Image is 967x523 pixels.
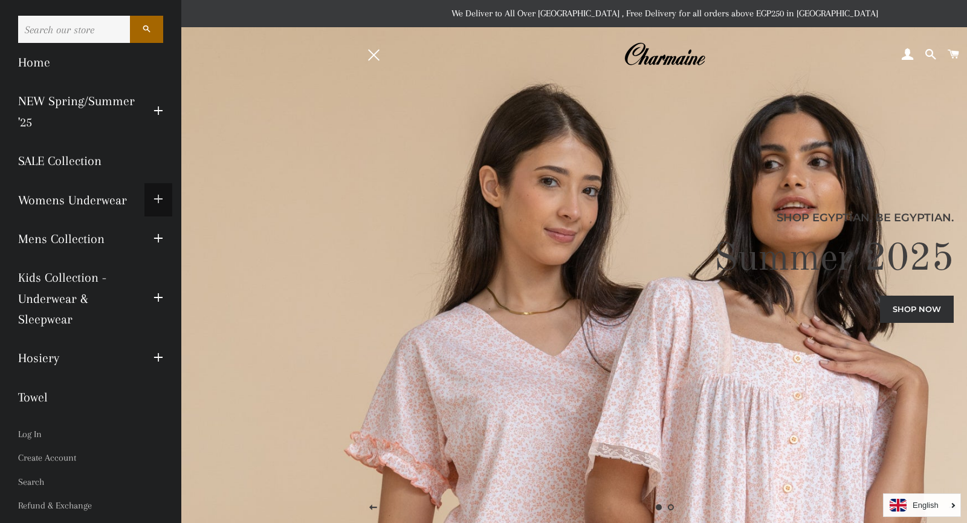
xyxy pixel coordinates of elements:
[367,209,954,226] p: Shop Egyptian, Be Egyptian.
[9,423,172,446] a: Log In
[9,494,172,518] a: Refund & Exchange
[9,339,144,377] a: Hosiery
[624,41,705,68] img: Charmaine Egypt
[9,43,172,82] a: Home
[367,235,954,284] h2: Summer 2025
[18,16,130,43] input: Search our store
[665,501,677,513] a: Load slide 2
[9,82,144,141] a: NEW Spring/Summer '25
[913,501,939,509] i: English
[9,378,172,417] a: Towel
[880,296,954,322] a: Shop now
[890,499,954,512] a: English
[9,181,144,219] a: Womens Underwear
[9,446,172,470] a: Create Account
[9,470,172,494] a: Search
[653,501,665,513] a: Slide 1, current
[358,493,389,523] button: Previous slide
[9,219,144,258] a: Mens Collection
[9,141,172,180] a: SALE Collection
[9,258,144,339] a: Kids Collection - Underwear & Sleepwear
